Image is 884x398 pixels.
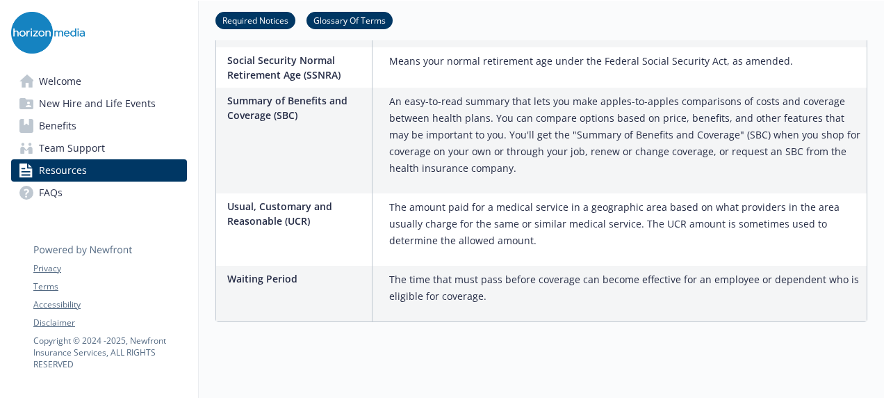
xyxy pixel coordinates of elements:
a: Welcome [11,70,187,93]
p: Copyright © 2024 - 2025 , Newfront Insurance Services, ALL RIGHTS RESERVED [33,335,186,370]
p: The time that must pass before coverage can become effective for an employee or dependent who is ... [389,271,861,305]
span: Welcome [39,70,81,93]
p: The amount paid for a medical service in a geographic area based on what providers in the area us... [389,199,861,249]
a: Glossary Of Terms [306,13,393,26]
p: Social Security Normal Retirement Age (SSNRA) [227,53,366,82]
a: FAQs [11,182,187,204]
p: Waiting Period [227,271,366,286]
a: Required Notices [215,13,295,26]
p: An easy-to-read summary that lets you make apples-to-apples comparisons of costs and coverage bet... [389,93,861,177]
a: Terms [33,280,186,293]
span: New Hire and Life Events [39,93,156,115]
span: Resources [39,159,87,182]
p: Means your normal retirement age under the Federal Social Security Act, as amended. [389,53,793,70]
p: Summary of Benefits and Coverage (SBC) [227,93,366,122]
a: Team Support [11,137,187,159]
span: Team Support [39,137,105,159]
span: Benefits [39,115,76,137]
a: Privacy [33,262,186,275]
a: Resources [11,159,187,182]
a: Disclaimer [33,317,186,329]
span: FAQs [39,182,63,204]
a: Accessibility [33,298,186,311]
a: Benefits [11,115,187,137]
p: Usual, Customary and Reasonable (UCR) [227,199,366,228]
a: New Hire and Life Events [11,93,187,115]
